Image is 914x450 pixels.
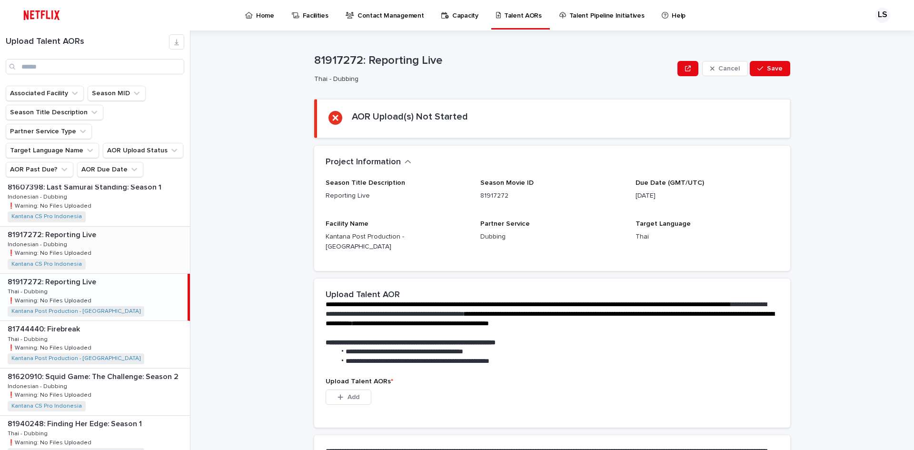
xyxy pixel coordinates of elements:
[8,229,98,240] p: 81917272: Reporting Live
[326,232,469,252] p: Kantana Post Production - [GEOGRAPHIC_DATA]
[8,240,69,248] p: Indonesian - Dubbing
[8,381,69,390] p: Indonesian - Dubbing
[88,86,146,101] button: Season MID
[480,191,624,201] p: 81917272
[8,390,93,399] p: ❗️Warning: No Files Uploaded
[8,248,93,257] p: ❗️Warning: No Files Uploaded
[8,287,50,295] p: Thai - Dubbing
[11,261,82,268] a: Kantana CS Pro Indonesia
[750,61,790,76] button: Save
[103,143,183,158] button: AOR Upload Status
[11,213,82,220] a: Kantana CS Pro Indonesia
[718,65,740,72] span: Cancel
[480,220,530,227] span: Partner Service
[326,157,401,168] h2: Project Information
[352,111,468,122] h2: AOR Upload(s) Not Started
[8,276,98,287] p: 81917272: Reporting Live
[6,37,169,47] h1: Upload Talent AORs
[6,59,184,74] input: Search
[8,181,163,192] p: 81607398: Last Samurai Standing: Season 1
[326,191,469,201] p: Reporting Live
[314,75,670,83] p: Thai - Dubbing
[702,61,748,76] button: Cancel
[8,192,69,200] p: Indonesian - Dubbing
[480,180,534,186] span: Season Movie ID
[636,232,779,242] p: Thai
[8,370,180,381] p: 81620910: Squid Game: The Challenge: Season 2
[348,394,359,400] span: Add
[636,220,691,227] span: Target Language
[326,290,400,300] h2: Upload Talent AOR
[6,105,103,120] button: Season Title Description
[8,438,93,446] p: ❗️Warning: No Files Uploaded
[19,6,64,25] img: ifQbXi3ZQGMSEF7WDB7W
[875,8,890,23] div: LS
[326,157,411,168] button: Project Information
[6,124,92,139] button: Partner Service Type
[6,162,73,177] button: AOR Past Due?
[326,220,368,227] span: Facility Name
[8,343,93,351] p: ❗️Warning: No Files Uploaded
[636,191,779,201] p: [DATE]
[8,429,50,437] p: Thai - Dubbing
[8,418,144,429] p: 81940248: Finding Her Edge: Season 1
[8,296,93,304] p: ❗️Warning: No Files Uploaded
[314,54,674,68] p: 81917272: Reporting Live
[11,355,140,362] a: Kantana Post Production - [GEOGRAPHIC_DATA]
[8,334,50,343] p: Thai - Dubbing
[77,162,143,177] button: AOR Due Date
[326,390,371,405] button: Add
[11,403,82,410] a: Kantana CS Pro Indonesia
[326,378,393,385] span: Upload Talent AORs
[636,180,704,186] span: Due Date (GMT/UTC)
[480,232,624,242] p: Dubbing
[6,86,84,101] button: Associated Facility
[6,143,99,158] button: Target Language Name
[11,308,140,315] a: Kantana Post Production - [GEOGRAPHIC_DATA]
[326,180,405,186] span: Season Title Description
[767,65,783,72] span: Save
[8,201,93,210] p: ❗️Warning: No Files Uploaded
[8,323,82,334] p: 81744440: Firebreak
